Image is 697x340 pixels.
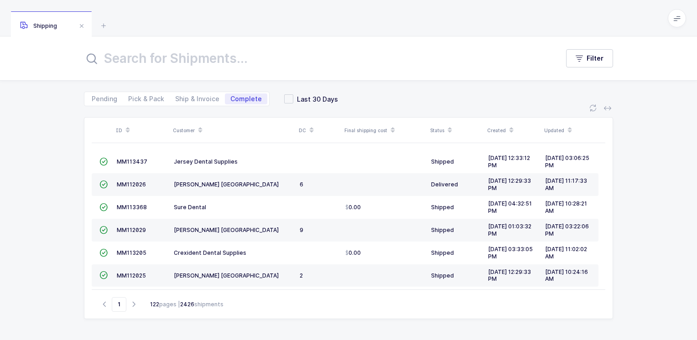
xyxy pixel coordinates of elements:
span: Last 30 Days [293,95,338,103]
span:  [99,181,108,188]
span: [DATE] 12:29:33 PM [488,177,531,191]
span: MM112029 [117,227,146,233]
span: Shipping [20,22,57,29]
div: Shipped [431,272,481,279]
span: [PERSON_NAME] [GEOGRAPHIC_DATA] [174,272,279,279]
b: 122 [150,301,159,308]
span: 6 [300,181,303,188]
span: 0.00 [345,249,361,257]
div: Shipped [431,227,481,234]
span: MM113368 [117,204,147,211]
div: ID [116,123,167,138]
span: [DATE] 01:03:32 PM [488,223,531,237]
span: Filter [587,54,603,63]
span: 2 [300,272,303,279]
div: Shipped [431,249,481,257]
div: Customer [173,123,293,138]
span: Pick & Pack [128,96,164,102]
span: Ship & Invoice [175,96,219,102]
div: Status [430,123,482,138]
span: [DATE] 10:28:21 AM [545,200,587,214]
div: Final shipping cost [344,123,425,138]
span:  [99,204,108,211]
span: MM112025 [117,272,146,279]
span:  [99,249,108,256]
span: [DATE] 03:06:25 PM [545,155,589,169]
span: [DATE] 11:02:02 AM [545,246,587,260]
b: 2426 [180,301,194,308]
span:  [99,227,108,233]
span: [DATE] 03:22:06 PM [545,223,589,237]
input: Search for Shipments... [84,47,548,69]
span: [DATE] 03:33:05 PM [488,246,533,260]
span: Go to [112,297,126,312]
div: Updated [544,123,596,138]
span: [DATE] 12:33:12 PM [488,155,530,169]
span: [DATE] 11:17:33 AM [545,177,587,191]
span: [PERSON_NAME] [GEOGRAPHIC_DATA] [174,227,279,233]
span:  [99,272,108,278]
span: MM112026 [117,181,146,188]
div: Shipped [431,158,481,165]
span: Complete [230,96,262,102]
div: Delivered [431,181,481,188]
span: 9 [300,227,303,233]
span: [PERSON_NAME] [GEOGRAPHIC_DATA] [174,181,279,188]
span: [DATE] 10:24:16 AM [545,268,588,283]
span: MM113205 [117,249,146,256]
span: [DATE] 12:29:33 PM [488,268,531,283]
div: pages | shipments [150,300,224,309]
button: Filter [566,49,613,67]
span: 0.00 [345,204,361,211]
span: MM113437 [117,158,147,165]
span: Sure Dental [174,204,206,211]
span: Crexident Dental Supplies [174,249,246,256]
span: Pending [92,96,117,102]
span:  [99,158,108,165]
span: Jersey Dental Supplies [174,158,238,165]
div: DC [299,123,339,138]
div: Created [487,123,539,138]
div: Shipped [431,204,481,211]
span: [DATE] 04:32:51 PM [488,200,532,214]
